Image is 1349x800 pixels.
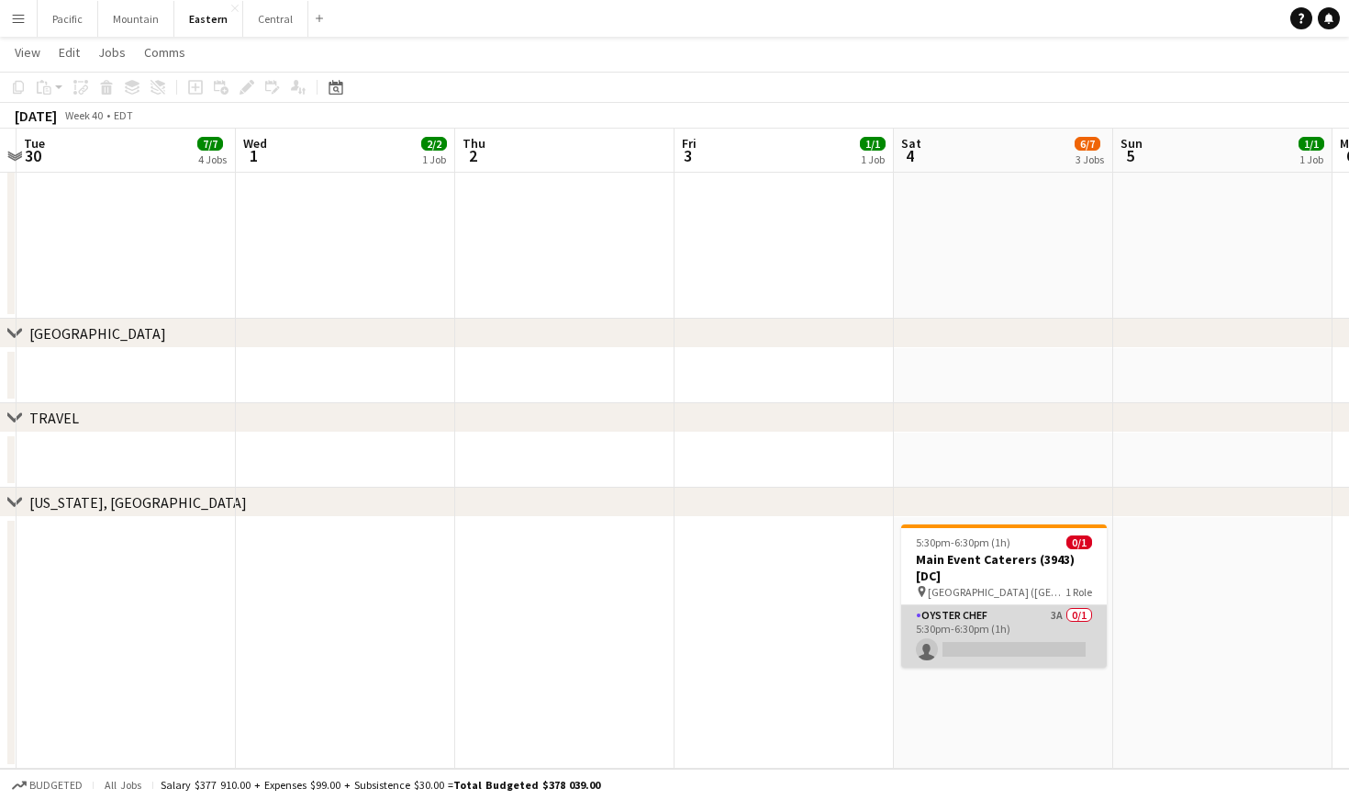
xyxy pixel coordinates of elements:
div: 1 Job [422,152,446,166]
div: Salary $377 910.00 + Expenses $99.00 + Subsistence $30.00 = [161,778,600,792]
a: Comms [137,40,193,64]
div: 4 Jobs [198,152,227,166]
button: Central [243,1,308,37]
span: 4 [898,145,921,166]
span: Edit [59,44,80,61]
button: Budgeted [9,775,85,795]
span: 6/7 [1075,137,1100,151]
span: 1/1 [1299,137,1324,151]
button: Eastern [174,1,243,37]
span: 5 [1118,145,1143,166]
span: [GEOGRAPHIC_DATA] ([GEOGRAPHIC_DATA], [GEOGRAPHIC_DATA]) [928,585,1065,599]
span: 30 [21,145,45,166]
div: 1 Job [861,152,885,166]
span: 7/7 [197,137,223,151]
h3: Main Event Caterers (3943) [DC] [901,551,1107,584]
span: 1 Role [1065,585,1092,599]
div: EDT [114,108,133,122]
span: 5:30pm-6:30pm (1h) [916,535,1010,549]
div: [US_STATE], [GEOGRAPHIC_DATA] [29,493,247,512]
span: 1/1 [860,137,886,151]
span: Budgeted [29,779,83,792]
div: [GEOGRAPHIC_DATA] [29,324,166,343]
div: TRAVEL [29,409,79,427]
span: Jobs [98,44,126,61]
app-job-card: 5:30pm-6:30pm (1h)0/1Main Event Caterers (3943) [DC] [GEOGRAPHIC_DATA] ([GEOGRAPHIC_DATA], [GEOGR... [901,524,1107,668]
a: View [7,40,48,64]
span: Wed [243,135,267,152]
span: Fri [682,135,697,152]
span: 1 [240,145,267,166]
span: 2/2 [421,137,447,151]
button: Mountain [98,1,174,37]
div: 3 Jobs [1076,152,1104,166]
span: 2 [460,145,485,166]
span: Total Budgeted $378 039.00 [453,778,600,792]
span: 0/1 [1066,535,1092,549]
a: Edit [51,40,87,64]
app-card-role: Oyster Chef3A0/15:30pm-6:30pm (1h) [901,605,1107,668]
button: Pacific [38,1,98,37]
a: Jobs [91,40,133,64]
span: Sun [1120,135,1143,152]
span: Sat [901,135,921,152]
div: 1 Job [1299,152,1323,166]
span: Thu [463,135,485,152]
span: View [15,44,40,61]
span: All jobs [101,778,145,792]
div: [DATE] [15,107,57,125]
span: 3 [679,145,697,166]
span: Week 40 [61,108,106,122]
span: Tue [24,135,45,152]
span: Comms [144,44,185,61]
